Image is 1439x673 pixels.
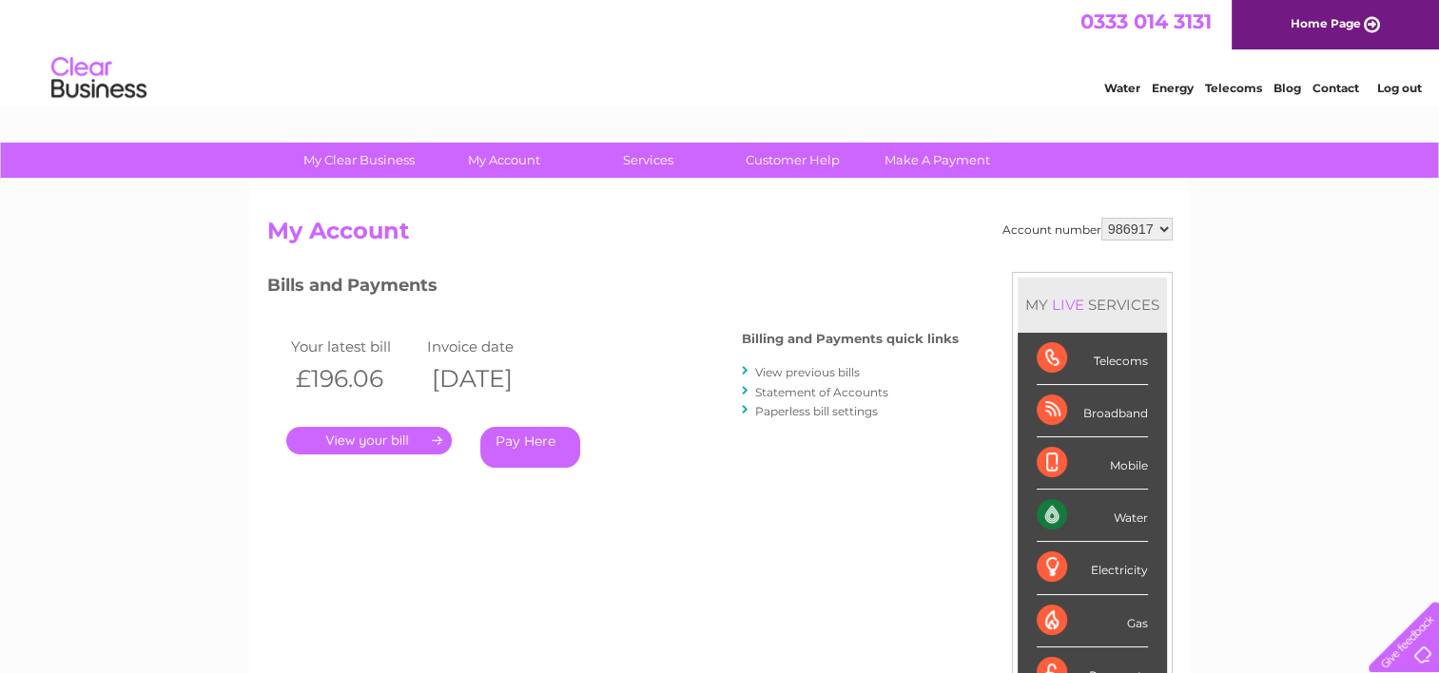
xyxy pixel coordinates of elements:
[1205,81,1262,95] a: Telecoms
[755,365,860,379] a: View previous bills
[271,10,1170,92] div: Clear Business is a trading name of Verastar Limited (registered in [GEOGRAPHIC_DATA] No. 3667643...
[1037,490,1148,542] div: Water
[1104,81,1140,95] a: Water
[267,218,1173,254] h2: My Account
[1080,10,1212,33] a: 0333 014 3131
[267,272,959,305] h3: Bills and Payments
[1274,81,1301,95] a: Blog
[425,143,582,178] a: My Account
[742,332,959,346] h4: Billing and Payments quick links
[281,143,438,178] a: My Clear Business
[1376,81,1421,95] a: Log out
[1313,81,1359,95] a: Contact
[1037,595,1148,647] div: Gas
[570,143,727,178] a: Services
[286,359,423,398] th: £196.06
[1037,437,1148,490] div: Mobile
[286,427,452,454] a: .
[1048,296,1088,314] div: LIVE
[422,334,559,359] td: Invoice date
[714,143,871,178] a: Customer Help
[422,359,559,398] th: [DATE]
[1037,385,1148,437] div: Broadband
[50,49,147,107] img: logo.png
[286,334,423,359] td: Your latest bill
[1037,542,1148,594] div: Electricity
[755,385,888,399] a: Statement of Accounts
[1152,81,1194,95] a: Energy
[755,404,878,418] a: Paperless bill settings
[1002,218,1173,240] div: Account number
[859,143,1016,178] a: Make A Payment
[1018,278,1167,332] div: MY SERVICES
[1037,333,1148,385] div: Telecoms
[480,427,580,468] a: Pay Here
